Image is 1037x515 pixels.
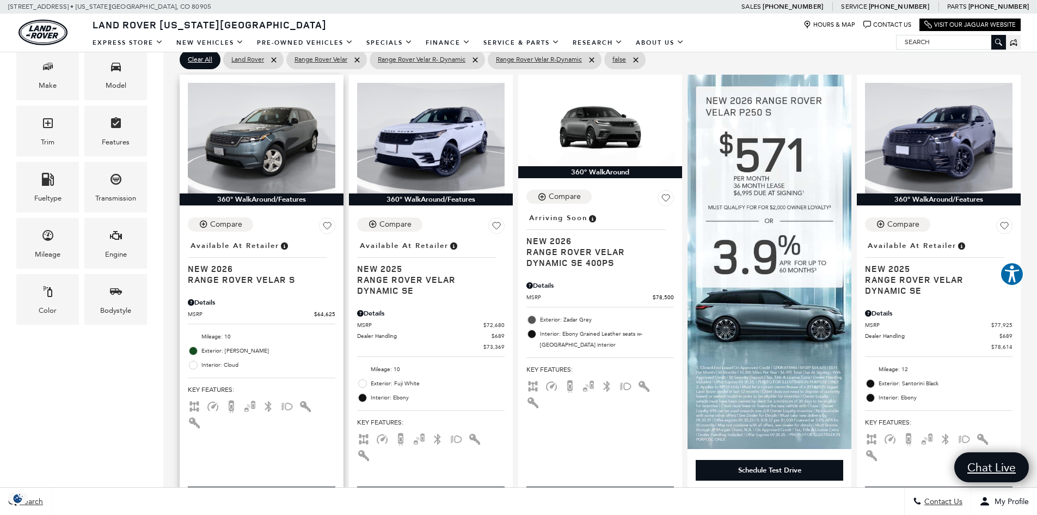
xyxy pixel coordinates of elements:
span: $689 [999,332,1013,340]
span: Bluetooth [262,402,275,409]
span: Available at Retailer [191,240,279,252]
span: Fog Lights [958,434,971,442]
a: Land Rover [US_STATE][GEOGRAPHIC_DATA] [86,18,333,31]
aside: Accessibility Help Desk [1000,262,1024,288]
a: Available at RetailerNew 2025Range Rover Velar Dynamic SE [357,238,505,296]
span: $78,614 [991,343,1013,351]
nav: Main Navigation [86,33,691,52]
span: Bodystyle [109,282,122,305]
a: Finance [419,33,477,52]
div: 360° WalkAround/Features [180,193,343,205]
img: 2026 LAND ROVER Range Rover Velar Dynamic SE 400PS [526,83,674,166]
button: Save Vehicle [996,217,1013,238]
div: FeaturesFeatures [84,106,147,156]
a: MSRP $78,500 [526,293,674,301]
span: MSRP [526,293,653,301]
span: Keyless Entry [188,418,201,426]
span: Vehicle is preparing for delivery to the retailer. MSRP will be finalized when the vehicle arrive... [587,212,597,224]
div: Schedule Test Drive [696,460,843,481]
a: MSRP $77,925 [865,321,1013,329]
a: Chat Live [954,452,1029,482]
div: Mileage [35,249,60,260]
span: Range Rover Velar R- Dynamic [378,53,465,66]
span: Range Rover Velar Dynamic SE [357,274,496,296]
span: Blind Spot Monitor [243,402,256,409]
img: Land Rover [19,20,68,45]
button: Save Vehicle [488,217,505,238]
button: Compare Vehicle [865,217,930,232]
span: Interior: Ebony [879,392,1013,403]
div: Engine [105,249,127,260]
div: Bodystyle [100,305,131,317]
span: $77,925 [991,321,1013,329]
span: AWD [188,402,201,409]
a: New Vehicles [170,33,250,52]
div: Pricing Details - Range Rover Velar Dynamic SE 400PS [526,281,674,290]
a: MSRP $64,625 [188,310,335,318]
span: MSRP [865,321,991,329]
div: Pricing Details - Range Rover Velar S [188,298,335,307]
span: Fog Lights [280,402,293,409]
span: My Profile [990,497,1029,506]
span: Fog Lights [619,381,632,389]
a: [PHONE_NUMBER] [869,2,929,11]
span: Exterior: Fuji White [371,378,505,389]
span: Exterior: Zadar Grey [540,314,674,325]
span: Arriving Soon [529,212,587,224]
span: Key Features : [865,416,1013,428]
span: Exterior: [PERSON_NAME] [201,346,335,356]
a: About Us [629,33,691,52]
span: Interior Accents [637,381,651,389]
span: Key Features : [188,384,335,396]
span: Interior Accents [468,434,481,442]
span: Blind Spot Monitor [413,434,426,442]
li: Mileage: 10 [357,362,505,377]
button: Compare Vehicle [188,217,253,232]
span: Blind Spot Monitor [921,434,934,442]
span: Backup Camera [225,402,238,409]
div: Pricing Details - Range Rover Velar Dynamic SE [357,308,505,318]
span: AWD [357,434,370,442]
a: $78,614 [865,343,1013,351]
button: Explore your accessibility options [1000,262,1024,286]
span: Clear All [188,53,212,66]
a: Pre-Owned Vehicles [250,33,360,52]
button: Save Vehicle [319,217,335,238]
div: Schedule Test Drive [738,465,801,475]
div: EngineEngine [84,218,147,269]
span: AWD [526,381,539,389]
a: EXPRESS STORE [86,33,170,52]
img: 2026 LAND ROVER Range Rover Velar S [188,83,335,193]
span: Available at Retailer [360,240,449,252]
div: MileageMileage [16,218,79,269]
div: 360° WalkAround/Features [349,193,513,205]
span: Backup Camera [902,434,915,442]
span: Color [41,282,54,305]
span: $64,625 [314,310,335,318]
span: New 2025 [865,263,1004,274]
span: Range Rover Velar Dynamic SE [865,274,1004,296]
span: New 2025 [357,263,496,274]
span: New 2026 [188,263,327,274]
span: Trim [41,114,54,136]
div: BodystyleBodystyle [84,274,147,325]
a: MSRP $72,680 [357,321,505,329]
a: [STREET_ADDRESS] • [US_STATE][GEOGRAPHIC_DATA], CO 80905 [8,3,211,10]
li: Mileage: 12 [865,362,1013,377]
div: Fueltype [34,192,62,204]
span: Interior Accents [299,402,312,409]
button: Compare Vehicle [526,190,592,204]
a: Service & Parts [477,33,566,52]
span: Adaptive Cruise Control [883,434,897,442]
div: Color [39,305,57,317]
input: Search [897,35,1005,49]
span: Chat Live [962,460,1021,475]
span: Interior: Ebony [371,392,505,403]
a: $73,369 [357,343,505,351]
span: Keyless Entry [526,398,539,405]
a: [PHONE_NUMBER] [968,2,1029,11]
span: Interior: Ebony Grained Leather seats w-[GEOGRAPHIC_DATA] interior [540,329,674,350]
button: Open user profile menu [971,488,1037,515]
a: [PHONE_NUMBER] [763,2,823,11]
span: Fueltype [41,170,54,192]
